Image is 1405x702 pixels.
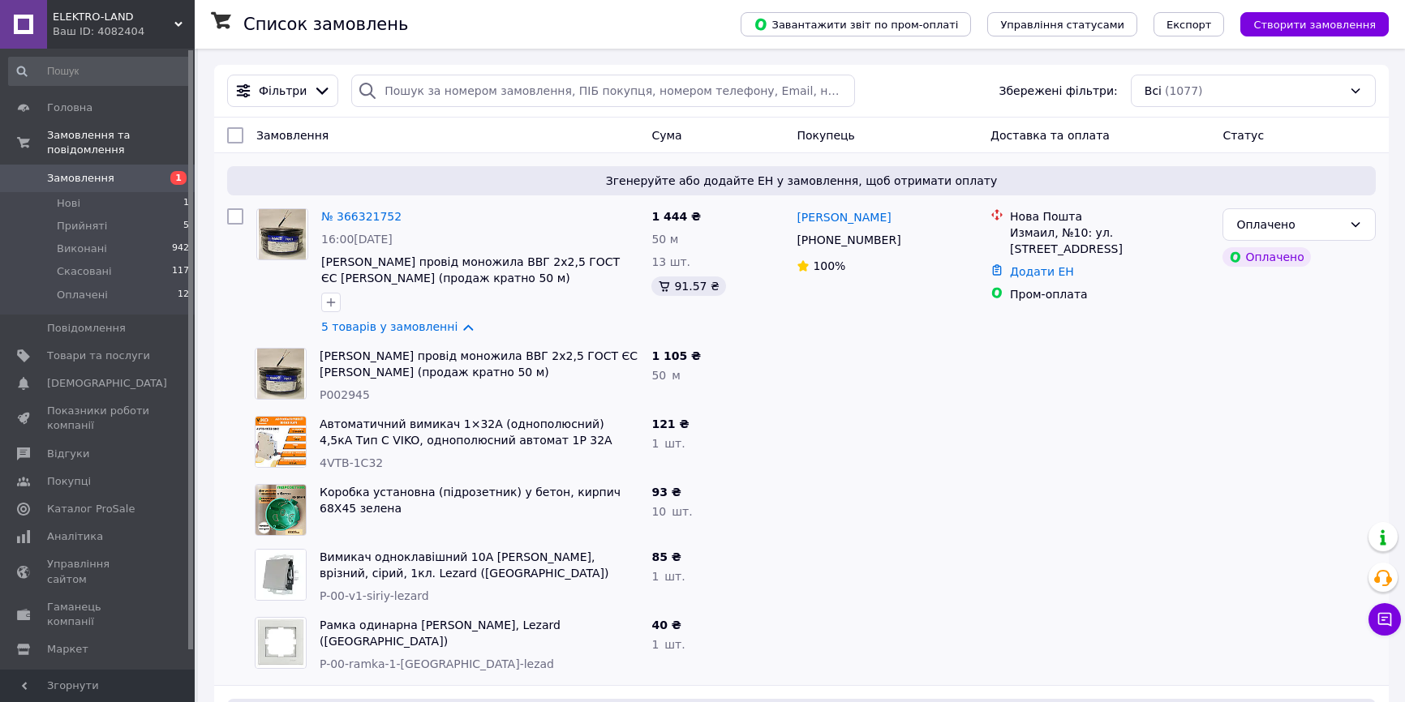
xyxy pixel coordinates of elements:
[651,550,681,563] span: 85 ₴
[47,376,167,391] span: [DEMOGRAPHIC_DATA]
[47,600,150,629] span: Гаманець компанії
[1368,603,1401,636] button: Чат з покупцем
[651,255,690,268] span: 13 шт.
[47,349,150,363] span: Товари та послуги
[321,233,393,246] span: 16:00[DATE]
[57,242,107,256] span: Виконані
[47,502,135,516] span: Каталог ProSale
[256,208,308,260] a: Фото товару
[256,550,306,600] img: Фото товару
[47,321,126,336] span: Повідомлення
[183,196,189,211] span: 1
[234,173,1369,189] span: Згенеруйте або додайте ЕН у замовлення, щоб отримати оплату
[57,264,112,279] span: Скасовані
[259,209,306,259] img: Фото товару
[47,557,150,586] span: Управління сайтом
[47,128,195,157] span: Замовлення та повідомлення
[320,657,554,670] span: P-00-ramka-1-[GEOGRAPHIC_DATA]-lezad
[1253,19,1376,31] span: Створити замовлення
[651,349,701,362] span: 1 105 ₴
[1000,19,1124,31] span: Управління статусами
[797,209,891,225] a: [PERSON_NAME]
[1010,225,1210,257] div: Измаил, №10: ул. [STREET_ADDRESS]
[1165,84,1203,97] span: (1077)
[651,486,681,499] span: 93 ₴
[57,219,107,233] span: Прийняті
[47,404,150,433] span: Показники роботи компанії
[8,57,191,86] input: Пошук
[1222,129,1264,142] span: Статус
[259,83,307,99] span: Фільтри
[53,10,174,24] span: ELEKTRO-LAND
[1222,247,1310,267] div: Оплачено
[256,417,306,467] img: Фото товару
[1010,208,1210,225] div: Нова Пошта
[320,486,621,515] a: Коробка установна (підрозетник) у бетон, кирпич 68X45 зелена
[183,219,189,233] span: 5
[651,210,701,223] span: 1 444 ₴
[47,171,114,186] span: Замовлення
[47,101,92,115] span: Головна
[47,474,91,489] span: Покупці
[1154,12,1225,36] button: Експорт
[47,447,89,461] span: Відгуки
[1010,265,1074,278] a: Додати ЕН
[651,129,681,142] span: Cума
[1010,286,1210,302] div: Пром-оплата
[320,417,612,447] a: Автоматичний вимикач 1×32А (однополюсний) 4,5кА Тип С VIKO, однополюсний автомат 1P 32A
[320,456,383,469] span: 4VTB-1C32
[1167,19,1212,31] span: Експорт
[256,618,305,668] img: Фото товару
[651,233,678,246] span: 50 м
[172,242,189,256] span: 942
[321,320,458,333] a: 5 товарів у замовленні
[987,12,1137,36] button: Управління статусами
[741,12,971,36] button: Завантажити звіт по пром-оплаті
[320,589,429,602] span: P-00-v1-siriy-lezard
[57,288,108,302] span: Оплачені
[651,570,685,583] span: 1 шт.
[320,388,370,401] span: P002945
[990,129,1110,142] span: Доставка та оплата
[793,229,904,251] div: [PHONE_NUMBER]
[321,210,402,223] a: № 366321752
[53,24,195,39] div: Ваш ID: 4082404
[754,17,958,32] span: Завантажити звіт по пром-оплаті
[813,259,845,272] span: 100%
[320,619,561,648] a: Рамка одинарна [PERSON_NAME], Lezard ([GEOGRAPHIC_DATA])
[651,369,680,382] span: 50 м
[321,255,620,285] a: [PERSON_NAME] провід моножила ВВГ 2х2,5 ГОСТ ЄС [PERSON_NAME] (продаж кратно 50 м)
[651,638,685,651] span: 1 шт.
[320,550,609,580] a: Вимикач одноклавішний 10А [PERSON_NAME], врізний, сірий, 1кл. Lezard ([GEOGRAPHIC_DATA])
[320,349,638,379] a: [PERSON_NAME] провід моножила ВВГ 2х2,5 ГОСТ ЄС [PERSON_NAME] (продаж кратно 50 м)
[257,349,304,399] img: Фото товару
[999,83,1117,99] span: Збережені фільтри:
[651,417,689,430] span: 121 ₴
[651,619,681,631] span: 40 ₴
[256,129,329,142] span: Замовлення
[47,642,88,657] span: Маркет
[797,129,854,142] span: Покупець
[1240,12,1389,36] button: Створити замовлення
[351,75,854,107] input: Пошук за номером замовлення, ПІБ покупця, номером телефону, Email, номером накладної
[57,196,80,211] span: Нові
[1224,17,1389,30] a: Створити замовлення
[1145,83,1162,99] span: Всі
[243,15,408,34] h1: Список замовлень
[651,276,725,296] div: 91.57 ₴
[256,485,306,535] img: Фото товару
[651,505,692,518] span: 10 шт.
[172,264,189,279] span: 117
[1236,216,1343,233] div: Оплачено
[651,437,685,450] span: 1 шт.
[170,171,187,185] span: 1
[178,288,189,302] span: 12
[47,529,103,544] span: Аналітика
